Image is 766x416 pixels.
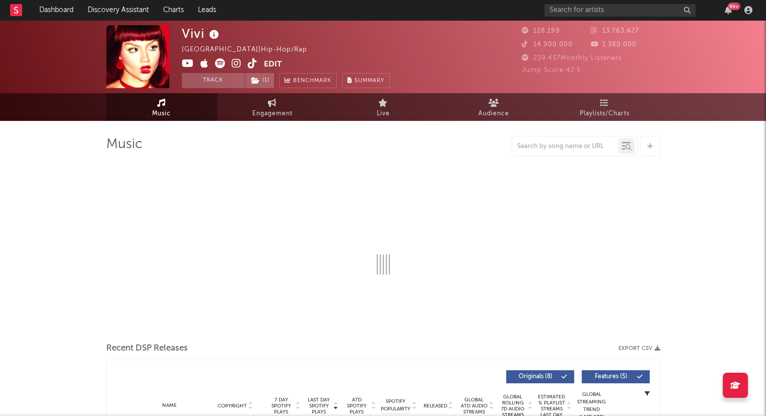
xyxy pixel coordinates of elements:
[522,67,581,74] span: Jump Score: 42.5
[279,73,337,88] a: Benchmark
[618,345,660,352] button: Export CSV
[512,143,618,151] input: Search by song name or URL
[306,397,332,415] span: Last Day Spotify Plays
[513,374,559,380] span: Originals ( 8 )
[728,3,740,10] div: 99 +
[439,93,549,121] a: Audience
[424,403,447,409] span: Released
[549,93,660,121] a: Playlists/Charts
[293,75,331,87] span: Benchmark
[582,370,650,383] button: Features(5)
[328,93,439,121] a: Live
[377,108,390,120] span: Live
[342,73,390,88] button: Summary
[381,398,410,413] span: Spotify Popularity
[245,73,274,88] button: (1)
[182,25,222,42] div: Vivi
[355,78,384,84] span: Summary
[152,108,171,120] span: Music
[591,28,639,34] span: 13.763.427
[588,374,635,380] span: Features ( 5 )
[522,41,573,48] span: 14.900.000
[343,397,370,415] span: ATD Spotify Plays
[268,397,295,415] span: 7 Day Spotify Plays
[182,73,245,88] button: Track
[218,403,247,409] span: Copyright
[106,93,217,121] a: Music
[252,108,293,120] span: Engagement
[182,44,319,56] div: [GEOGRAPHIC_DATA] | Hip-Hop/Rap
[544,4,695,17] input: Search for artists
[217,93,328,121] a: Engagement
[725,6,732,14] button: 99+
[478,108,509,120] span: Audience
[580,108,630,120] span: Playlists/Charts
[137,402,203,409] div: Name
[522,28,560,34] span: 128.199
[106,342,188,355] span: Recent DSP Releases
[506,370,574,383] button: Originals(8)
[460,397,488,415] span: Global ATD Audio Streams
[245,73,274,88] span: ( 1 )
[264,58,282,71] button: Edit
[591,41,637,48] span: 1.380.000
[522,55,622,61] span: 239.437 Monthly Listeners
